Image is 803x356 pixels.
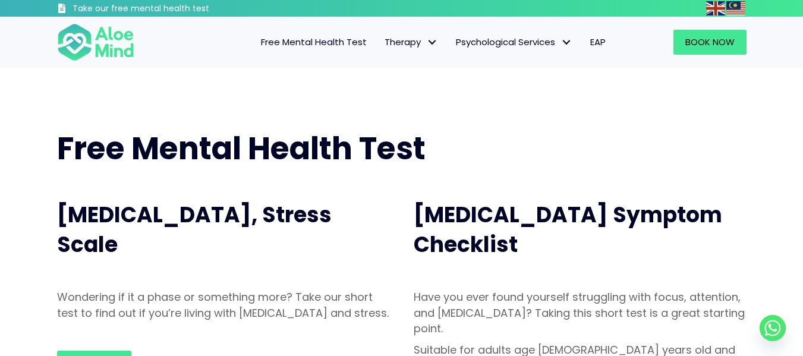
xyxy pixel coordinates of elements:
[73,3,273,15] h3: Take our free mental health test
[414,289,747,336] p: Have you ever found yourself struggling with focus, attention, and [MEDICAL_DATA]? Taking this sh...
[424,34,441,51] span: Therapy: submenu
[590,36,606,48] span: EAP
[57,200,332,260] span: [MEDICAL_DATA], Stress Scale
[726,1,745,15] img: ms
[57,23,134,62] img: Aloe mind Logo
[673,30,747,55] a: Book Now
[447,30,581,55] a: Psychological ServicesPsychological Services: submenu
[261,36,367,48] span: Free Mental Health Test
[414,200,722,260] span: [MEDICAL_DATA] Symptom Checklist
[456,36,572,48] span: Psychological Services
[57,127,426,170] span: Free Mental Health Test
[726,1,747,15] a: Malay
[57,3,273,17] a: Take our free mental health test
[376,30,447,55] a: TherapyTherapy: submenu
[581,30,615,55] a: EAP
[252,30,376,55] a: Free Mental Health Test
[150,30,615,55] nav: Menu
[685,36,735,48] span: Book Now
[760,315,786,341] a: Whatsapp
[706,1,725,15] img: en
[558,34,575,51] span: Psychological Services: submenu
[57,289,390,320] p: Wondering if it a phase or something more? Take our short test to find out if you’re living with ...
[706,1,726,15] a: English
[385,36,438,48] span: Therapy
